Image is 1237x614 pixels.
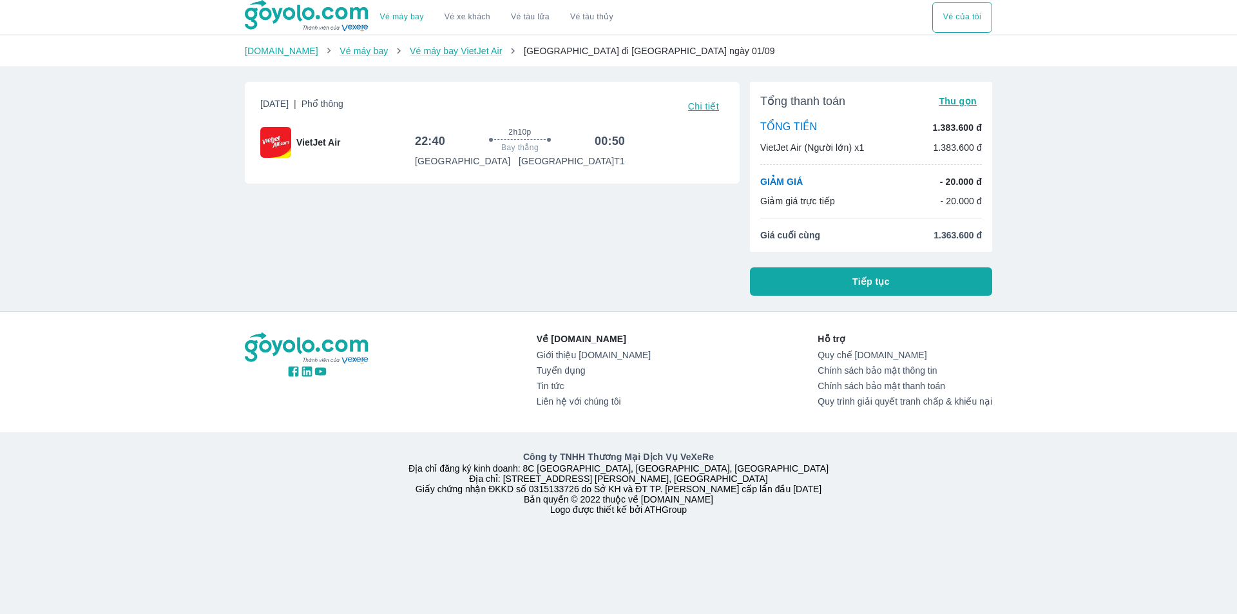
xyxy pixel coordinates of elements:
span: [GEOGRAPHIC_DATA] đi [GEOGRAPHIC_DATA] ngày 01/09 [524,46,775,56]
span: | [294,99,296,109]
a: [DOMAIN_NAME] [245,46,318,56]
h6: 00:50 [595,133,625,149]
p: - 20.000 đ [940,195,982,207]
span: Phổ thông [302,99,343,109]
h6: 22:40 [415,133,445,149]
a: Vé máy bay VietJet Air [410,46,502,56]
span: 2h10p [508,127,531,137]
div: choose transportation mode [370,2,624,33]
span: Chi tiết [688,101,719,111]
div: Địa chỉ đăng ký kinh doanh: 8C [GEOGRAPHIC_DATA], [GEOGRAPHIC_DATA], [GEOGRAPHIC_DATA] Địa chỉ: [... [237,450,1000,515]
p: [GEOGRAPHIC_DATA] [415,155,510,168]
p: Công ty TNHH Thương Mại Dịch Vụ VeXeRe [247,450,990,463]
p: [GEOGRAPHIC_DATA] T1 [519,155,625,168]
a: Tin tức [537,381,651,391]
img: logo [245,332,370,365]
p: TỔNG TIỀN [760,120,817,135]
p: Về [DOMAIN_NAME] [537,332,651,345]
span: Giá cuối cùng [760,229,820,242]
a: Giới thiệu [DOMAIN_NAME] [537,350,651,360]
a: Vé máy bay [340,46,388,56]
a: Vé xe khách [445,12,490,22]
p: VietJet Air (Người lớn) x1 [760,141,864,154]
button: Tiếp tục [750,267,992,296]
a: Vé máy bay [380,12,424,22]
p: 1.383.600 đ [933,121,982,134]
span: Bay thẳng [501,142,539,153]
p: Giảm giá trực tiếp [760,195,835,207]
button: Chi tiết [683,97,724,115]
span: Tiếp tục [852,275,890,288]
a: Quy trình giải quyết tranh chấp & khiếu nại [818,396,992,407]
button: Vé của tôi [932,2,992,33]
button: Thu gọn [934,92,982,110]
nav: breadcrumb [245,44,992,57]
div: choose transportation mode [932,2,992,33]
a: Liên hệ với chúng tôi [537,396,651,407]
span: 1.363.600 đ [934,229,982,242]
p: - 20.000 đ [940,175,982,188]
a: Quy chế [DOMAIN_NAME] [818,350,992,360]
button: Vé tàu thủy [560,2,624,33]
span: [DATE] [260,97,343,115]
a: Vé tàu lửa [501,2,560,33]
span: Tổng thanh toán [760,93,845,109]
a: Chính sách bảo mật thanh toán [818,381,992,391]
span: Thu gọn [939,96,977,106]
p: GIẢM GIÁ [760,175,803,188]
p: 1.383.600 đ [933,141,982,154]
a: Tuyển dụng [537,365,651,376]
span: VietJet Air [296,136,340,149]
p: Hỗ trợ [818,332,992,345]
a: Chính sách bảo mật thông tin [818,365,992,376]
